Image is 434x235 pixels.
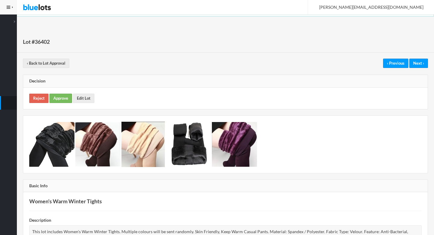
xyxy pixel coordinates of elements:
[166,122,211,167] img: db175f28-66c1-4b97-8604-122cd71fdcd8-1744722044.jpg
[409,59,428,68] a: Next ›
[29,122,74,167] img: b738a02d-4254-467d-8267-8117ab22f601-1744722041.jpg
[75,122,121,166] img: 4db2bfee-d8a8-4847-b8c7-a53e22626a66-1744722043.jpg
[212,122,257,167] img: a807800b-4916-4178-a54c-2179e12bda5a-1744722044.jpg
[23,180,428,192] div: Basic Info
[23,59,69,68] a: ‹ Back to Lot Approval
[29,198,422,204] h3: Women's Warm Winter Tights
[49,94,72,103] a: Approve
[383,59,408,68] a: ‹ Previous
[23,37,50,46] h1: Lot #36402
[313,5,423,10] span: [PERSON_NAME][EMAIL_ADDRESS][DOMAIN_NAME]
[121,122,165,167] img: bb775389-5ef9-447c-9981-bbeeaad754df-1744722043.jpg
[29,94,49,103] a: Reject
[23,75,428,88] div: Decision
[73,94,94,103] a: Edit Lot
[29,217,51,224] label: Description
